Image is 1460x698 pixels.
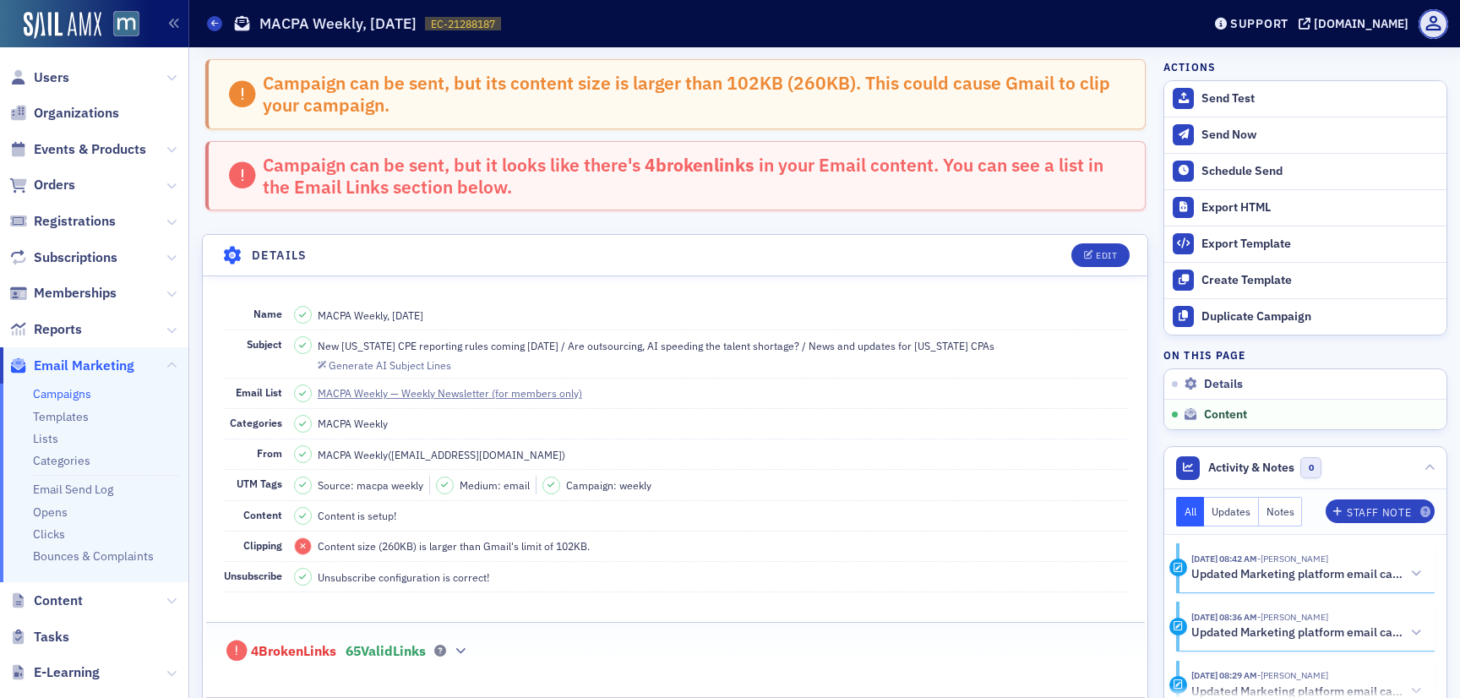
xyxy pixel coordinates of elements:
[318,508,396,523] span: Content is setup!
[1191,611,1257,623] time: 8/29/2025 08:36 AM
[1164,298,1446,335] button: Duplicate Campaign
[460,477,530,493] span: Medium: email
[1201,237,1438,252] div: Export Template
[33,504,68,520] a: Opens
[9,663,100,682] a: E-Learning
[1201,200,1438,215] div: Export HTML
[34,248,117,267] span: Subscriptions
[33,548,154,564] a: Bounces & Complaints
[1204,377,1243,392] span: Details
[1259,497,1303,526] button: Notes
[1204,407,1247,423] span: Content
[1163,347,1447,363] h4: On this page
[1169,676,1187,694] div: Activity
[1314,16,1408,31] div: [DOMAIN_NAME]
[1164,262,1446,298] a: Create Template
[1164,81,1446,117] button: Send Test
[263,154,1127,199] div: Campaign can be sent, but it looks like there's in your Email content. You can see a list in the ...
[259,14,417,34] h1: MACPA Weekly, [DATE]
[645,153,755,177] strong: 4 broken links
[1176,497,1205,526] button: All
[34,68,69,87] span: Users
[1201,273,1438,288] div: Create Template
[431,17,495,31] span: EC-21288187
[257,446,282,460] span: From
[9,140,146,159] a: Events & Products
[1191,553,1257,564] time: 8/29/2025 08:42 AM
[34,284,117,303] span: Memberships
[1208,459,1294,477] span: Activity & Notes
[1191,565,1423,583] button: Updated Marketing platform email campaign: MACPA Weekly, [DATE]
[1201,309,1438,324] div: Duplicate Campaign
[237,477,282,490] span: UTM Tags
[9,68,69,87] a: Users
[9,176,75,194] a: Orders
[1257,669,1328,681] span: Bill Sheridan
[247,337,282,351] span: Subject
[1163,59,1216,74] h4: Actions
[1201,164,1438,179] div: Schedule Send
[253,307,282,320] span: Name
[1164,226,1446,262] a: Export Template
[9,284,117,303] a: Memberships
[243,538,282,552] span: Clipping
[1191,567,1403,582] h5: Updated Marketing platform email campaign: MACPA Weekly, [DATE]
[1164,117,1446,153] button: Send Now
[9,212,116,231] a: Registrations
[318,308,423,323] span: MACPA Weekly, [DATE]
[318,356,451,371] button: Generate AI Subject Lines
[33,482,113,497] a: Email Send Log
[252,247,308,264] h4: Details
[1230,16,1288,31] div: Support
[243,508,282,521] span: Content
[101,11,139,40] a: View Homepage
[34,357,134,375] span: Email Marketing
[9,104,119,123] a: Organizations
[1191,669,1257,681] time: 8/29/2025 08:29 AM
[9,320,82,339] a: Reports
[566,477,651,493] span: Campaign: weekly
[318,416,388,431] div: MACPA Weekly
[24,12,101,39] img: SailAMX
[34,176,75,194] span: Orders
[33,386,91,401] a: Campaigns
[34,140,146,159] span: Events & Products
[34,320,82,339] span: Reports
[9,592,83,610] a: Content
[34,628,69,646] span: Tasks
[251,643,336,660] span: 4 Broken Links
[1191,625,1403,641] h5: Updated Marketing platform email campaign: MACPA Weekly, [DATE]
[113,11,139,37] img: SailAMX
[34,104,119,123] span: Organizations
[318,338,994,353] span: New [US_STATE] CPE reporting rules coming [DATE] / Are outsourcing, AI speeding the talent shorta...
[9,628,69,646] a: Tasks
[9,248,117,267] a: Subscriptions
[1201,128,1438,143] div: Send Now
[318,538,590,553] span: Content size (260KB) is larger than Gmail's limit of 102KB.
[1071,243,1130,267] button: Edit
[1169,618,1187,635] div: Activity
[1300,457,1321,478] span: 0
[318,477,423,493] span: Source: macpa weekly
[1096,251,1117,260] div: Edit
[34,592,83,610] span: Content
[9,357,134,375] a: Email Marketing
[1347,508,1411,517] div: Staff Note
[230,416,282,429] span: Categories
[1326,499,1435,523] button: Staff Note
[1299,18,1414,30] button: [DOMAIN_NAME]
[236,385,282,399] span: Email List
[1164,153,1446,189] button: Schedule Send
[1419,9,1448,39] span: Profile
[33,526,65,542] a: Clicks
[224,569,282,582] span: Unsubscribe
[346,643,426,660] span: 65 Valid Links
[34,212,116,231] span: Registrations
[329,361,451,370] div: Generate AI Subject Lines
[1164,189,1446,226] a: Export HTML
[1204,497,1259,526] button: Updates
[1257,553,1328,564] span: Bill Sheridan
[34,663,100,682] span: E-Learning
[33,453,90,468] a: Categories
